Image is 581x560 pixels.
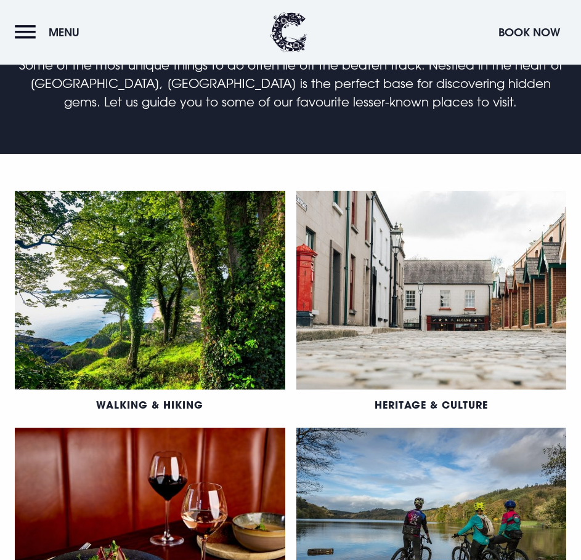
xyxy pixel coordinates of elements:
[375,398,488,411] a: Heritage & Culture
[270,12,307,52] img: Clandeboye Lodge
[96,398,203,411] a: Walking & Hiking
[492,19,566,46] button: Book Now
[15,19,86,46] button: Menu
[15,55,566,111] p: Some of the most unique things to do often lie off the beaten track. Nestled in the heart of [GEO...
[49,25,79,39] span: Menu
